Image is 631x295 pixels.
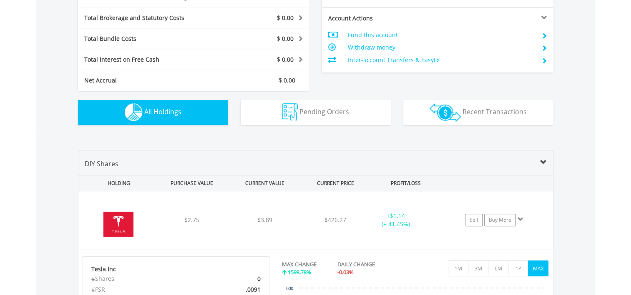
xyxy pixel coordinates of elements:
span: $3.89 [257,216,272,224]
div: Total Bundle Costs [78,35,213,43]
div: PURCHASE VALUE [156,175,228,191]
span: $2.75 [184,216,199,224]
span: $426.27 [324,216,346,224]
div: Account Actions [322,14,438,22]
button: 6M [488,260,508,276]
span: DIY Shares [85,159,118,168]
div: #FSR [85,284,206,295]
span: Pending Orders [299,107,349,116]
div: HOLDING [79,175,155,191]
div: Total Brokerage and Statutory Costs [78,14,213,22]
div: Tesla Inc [91,265,261,273]
div: Total Interest on Free Cash [78,55,213,64]
span: -0.03% [337,268,354,276]
td: Fund this account [347,29,535,41]
img: EQU.US.TSLA.png [83,202,154,247]
div: CURRENT VALUE [229,175,301,191]
div: Net Accrual [78,76,213,85]
span: $ 0.00 [277,14,294,22]
a: Sell [465,214,483,226]
span: $ 0.00 [277,55,294,63]
button: MAX [528,260,548,276]
div: 0 [206,273,266,284]
div: MAX CHANGE [282,260,317,268]
button: 1M [448,260,468,276]
td: Inter-account Transfers & EasyFx [347,54,535,66]
div: + (+ 41.45%) [365,212,427,228]
div: PROFIT/LOSS [370,175,442,191]
span: Recent Transactions [463,107,527,116]
button: All Holdings [78,100,228,125]
img: transactions-zar-wht.png [430,103,461,122]
span: All Holdings [144,107,181,116]
button: 3M [468,260,488,276]
span: $ 0.00 [279,76,295,84]
span: 1598.78% [288,268,311,276]
span: $ 0.00 [277,35,294,42]
img: holdings-wht.png [125,103,143,121]
text: 600 [286,286,293,291]
div: CURRENT PRICE [302,175,368,191]
span: $1.14 [390,212,405,220]
div: DAILY CHANGE [337,260,404,268]
div: #Shares [85,273,206,284]
a: Buy More [484,214,516,226]
img: pending_instructions-wht.png [282,103,298,121]
button: 1Y [508,260,528,276]
div: .0091 [206,284,266,295]
td: Withdraw money [347,41,535,54]
button: Pending Orders [241,100,391,125]
button: Recent Transactions [403,100,553,125]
